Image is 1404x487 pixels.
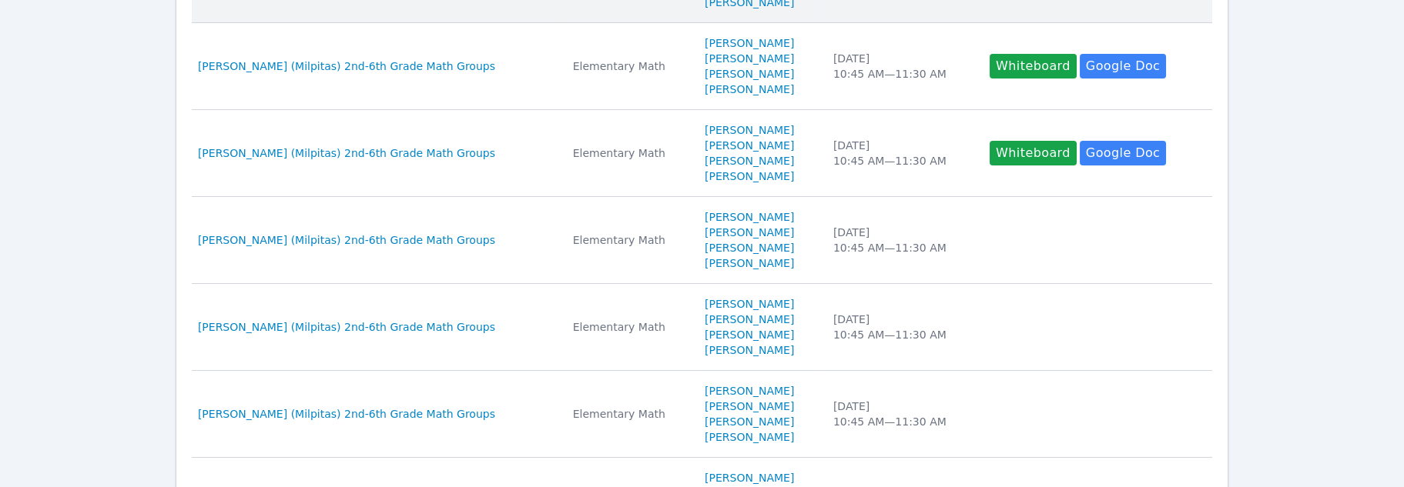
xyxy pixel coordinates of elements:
[705,327,794,342] a: [PERSON_NAME]
[705,209,794,225] a: [PERSON_NAME]
[705,122,794,138] a: [PERSON_NAME]
[573,406,686,422] div: Elementary Math
[198,319,495,335] a: [PERSON_NAME] (Milpitas) 2nd-6th Grade Math Groups
[705,399,794,414] a: [PERSON_NAME]
[833,312,971,342] div: [DATE] 10:45 AM — 11:30 AM
[705,240,794,255] a: [PERSON_NAME]
[573,145,686,161] div: Elementary Math
[990,141,1077,165] button: Whiteboard
[192,197,1212,284] tr: [PERSON_NAME] (Milpitas) 2nd-6th Grade Math GroupsElementary Math[PERSON_NAME][PERSON_NAME][PERSO...
[705,138,794,153] a: [PERSON_NAME]
[705,255,794,271] a: [PERSON_NAME]
[573,58,686,74] div: Elementary Math
[833,225,971,255] div: [DATE] 10:45 AM — 11:30 AM
[198,232,495,248] a: [PERSON_NAME] (Milpitas) 2nd-6th Grade Math Groups
[705,168,794,184] a: [PERSON_NAME]
[705,82,794,97] a: [PERSON_NAME]
[192,110,1212,197] tr: [PERSON_NAME] (Milpitas) 2nd-6th Grade Math GroupsElementary Math[PERSON_NAME][PERSON_NAME][PERSO...
[705,312,794,327] a: [PERSON_NAME]
[833,138,971,168] div: [DATE] 10:45 AM — 11:30 AM
[705,225,794,240] a: [PERSON_NAME]
[573,319,686,335] div: Elementary Math
[1080,54,1166,78] a: Google Doc
[705,35,794,51] a: [PERSON_NAME]
[1080,141,1166,165] a: Google Doc
[192,23,1212,110] tr: [PERSON_NAME] (Milpitas) 2nd-6th Grade Math GroupsElementary Math[PERSON_NAME][PERSON_NAME][PERSO...
[573,232,686,248] div: Elementary Math
[705,66,794,82] a: [PERSON_NAME]
[705,414,794,429] a: [PERSON_NAME]
[192,284,1212,371] tr: [PERSON_NAME] (Milpitas) 2nd-6th Grade Math GroupsElementary Math[PERSON_NAME][PERSON_NAME][PERSO...
[833,399,971,429] div: [DATE] 10:45 AM — 11:30 AM
[198,145,495,161] a: [PERSON_NAME] (Milpitas) 2nd-6th Grade Math Groups
[705,383,794,399] a: [PERSON_NAME]
[705,342,794,358] a: [PERSON_NAME]
[198,406,495,422] a: [PERSON_NAME] (Milpitas) 2nd-6th Grade Math Groups
[705,51,794,66] a: [PERSON_NAME]
[705,470,794,485] a: [PERSON_NAME]
[705,153,794,168] a: [PERSON_NAME]
[198,58,495,74] a: [PERSON_NAME] (Milpitas) 2nd-6th Grade Math Groups
[705,296,794,312] a: [PERSON_NAME]
[192,371,1212,458] tr: [PERSON_NAME] (Milpitas) 2nd-6th Grade Math GroupsElementary Math[PERSON_NAME][PERSON_NAME][PERSO...
[705,429,794,445] a: [PERSON_NAME]
[833,51,971,82] div: [DATE] 10:45 AM — 11:30 AM
[990,54,1077,78] button: Whiteboard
